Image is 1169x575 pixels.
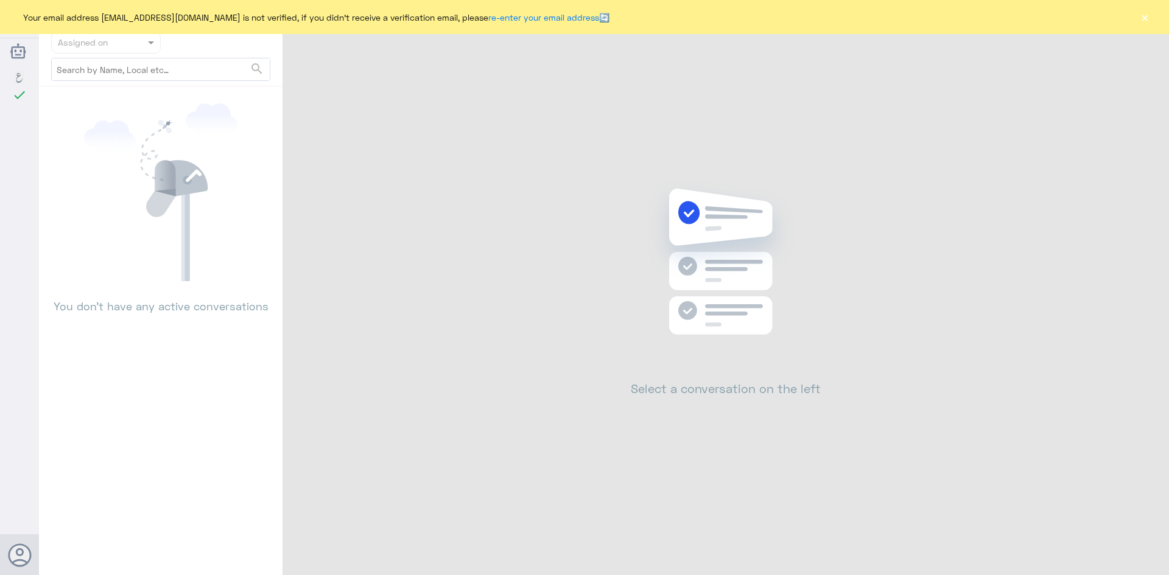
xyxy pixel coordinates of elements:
button: Avatar [8,543,31,566]
h2: Select a conversation on the left [631,381,821,396]
span: Your email address [EMAIL_ADDRESS][DOMAIN_NAME] is not verified, if you didn't receive a verifica... [23,11,609,24]
i: check [12,88,27,102]
button: × [1139,11,1151,23]
input: Search by Name, Local etc… [52,58,270,80]
button: search [250,59,264,79]
span: search [250,61,264,76]
p: You don’t have any active conversations [51,281,270,315]
a: re-enter your email address [488,12,599,23]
